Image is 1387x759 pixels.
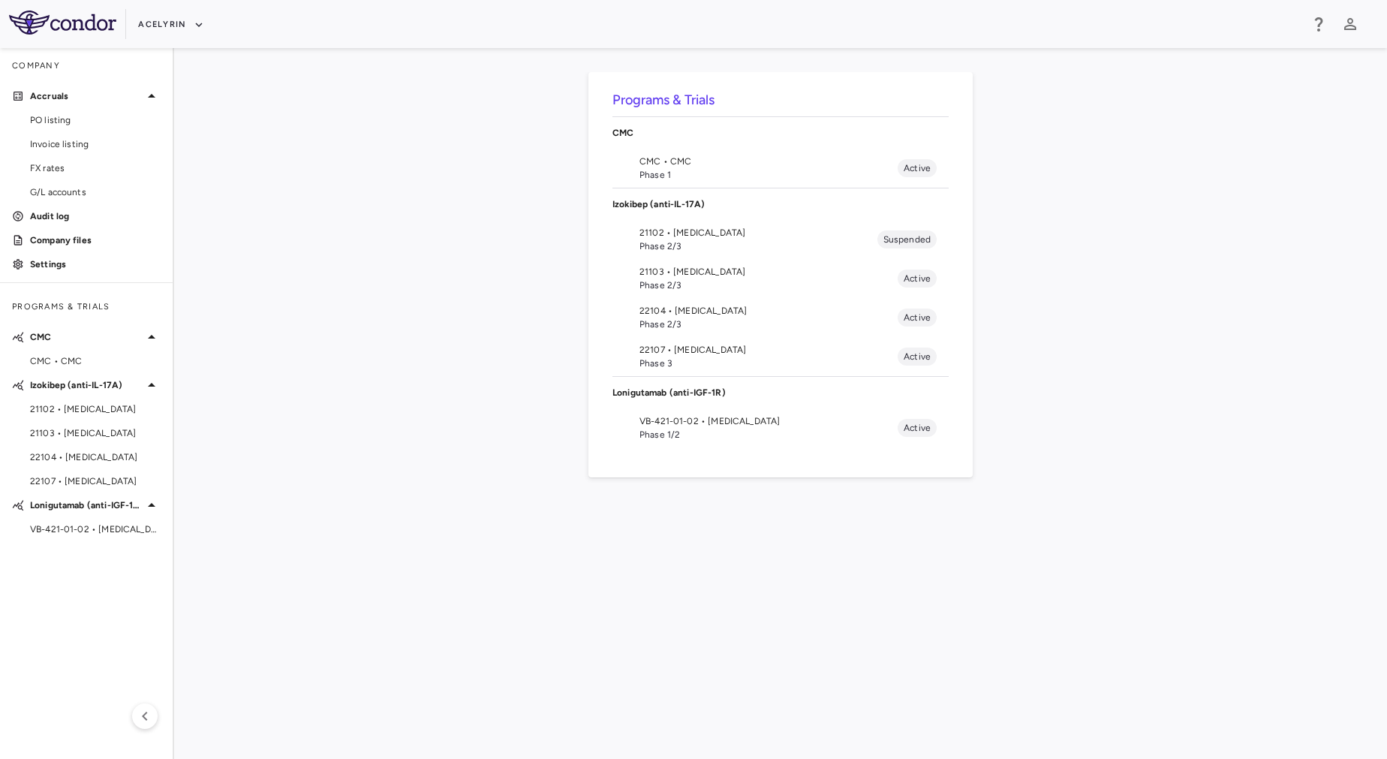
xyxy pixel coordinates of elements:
span: Phase 2/3 [639,279,898,292]
div: Izokibep (anti-IL-17A) [612,188,949,220]
span: Active [898,311,937,324]
span: 21103 • [MEDICAL_DATA] [639,265,898,279]
span: Active [898,350,937,363]
span: VB-421-01-02 • [MEDICAL_DATA] [639,414,898,428]
h6: Programs & Trials [612,90,949,110]
p: Izokibep (anti-IL-17A) [30,378,143,392]
p: Accruals [30,89,143,103]
span: Phase 2/3 [639,318,898,331]
p: CMC [30,330,143,344]
span: Phase 3 [639,357,898,370]
div: Lonigutamab (anti-IGF-1R) [612,377,949,408]
li: 22104 • [MEDICAL_DATA]Phase 2/3Active [612,298,949,337]
span: PO listing [30,113,161,127]
span: Active [898,272,937,285]
span: Phase 1/2 [639,428,898,441]
p: Settings [30,258,161,271]
span: 22104 • [MEDICAL_DATA] [30,450,161,464]
p: Lonigutamab (anti-IGF-1R) [612,386,949,399]
span: Invoice listing [30,137,161,151]
span: Phase 2/3 [639,239,877,253]
span: Active [898,161,937,175]
li: 21103 • [MEDICAL_DATA]Phase 2/3Active [612,259,949,298]
p: Audit log [30,209,161,223]
li: 22107 • [MEDICAL_DATA]Phase 3Active [612,337,949,376]
span: 21103 • [MEDICAL_DATA] [30,426,161,440]
p: Izokibep (anti-IL-17A) [612,197,949,211]
span: 22107 • [MEDICAL_DATA] [30,474,161,488]
span: 22107 • [MEDICAL_DATA] [639,343,898,357]
li: CMC • CMCPhase 1Active [612,149,949,188]
span: CMC • CMC [30,354,161,368]
button: Acelyrin [138,13,204,37]
li: 21102 • [MEDICAL_DATA]Phase 2/3Suspended [612,220,949,259]
span: CMC • CMC [639,155,898,168]
p: CMC [612,126,949,140]
img: logo-full-BYUhSk78.svg [9,11,116,35]
span: Active [898,421,937,435]
span: Suspended [877,233,937,246]
span: FX rates [30,161,161,175]
p: Company files [30,233,161,247]
span: Phase 1 [639,168,898,182]
span: 21102 • [MEDICAL_DATA] [30,402,161,416]
span: 22104 • [MEDICAL_DATA] [639,304,898,318]
span: 21102 • [MEDICAL_DATA] [639,226,877,239]
p: Lonigutamab (anti-IGF-1R) [30,498,143,512]
li: VB-421-01-02 • [MEDICAL_DATA]Phase 1/2Active [612,408,949,447]
div: CMC [612,117,949,149]
span: VB-421-01-02 • [MEDICAL_DATA] [30,523,161,536]
span: G/L accounts [30,185,161,199]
